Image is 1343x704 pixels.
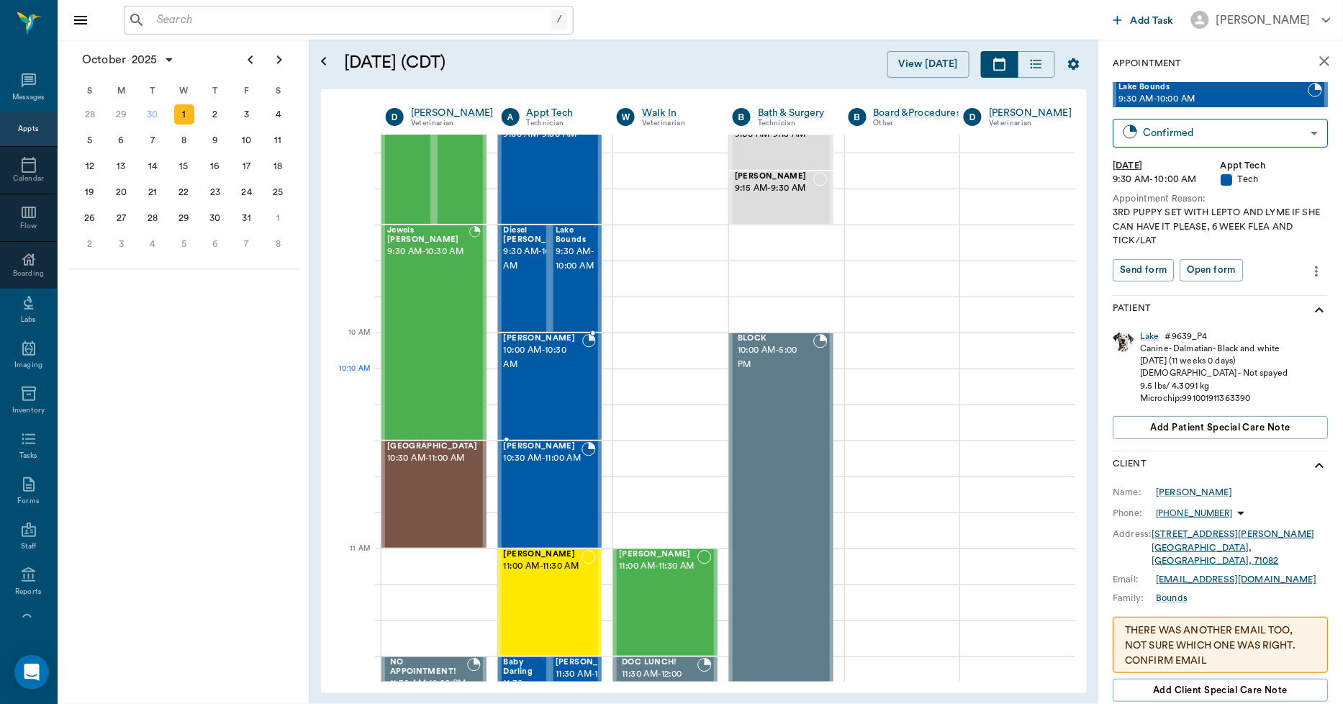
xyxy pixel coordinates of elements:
[237,208,257,228] div: Friday, October 31, 2025
[735,172,813,181] span: [PERSON_NAME]
[527,106,596,120] a: Appt Tech
[1113,457,1147,474] p: Client
[504,451,582,466] span: 10:30 AM - 11:00 AM
[15,587,42,597] div: Reports
[556,226,594,245] span: Lake Bounds
[381,225,487,441] div: BOOKED, 9:30 AM - 10:30 AM
[236,45,265,74] button: Previous page
[80,208,100,228] div: Sunday, October 26, 2025
[622,667,697,696] span: 11:30 AM - 12:00 PM
[344,51,661,74] h5: [DATE] (CDT)
[989,106,1072,120] a: [PERSON_NAME]
[168,80,200,101] div: W
[333,325,370,361] div: 10 AM
[143,156,163,176] div: Tuesday, October 14, 2025
[551,10,567,30] div: /
[735,127,813,142] span: 9:00 AM - 9:15 AM
[642,106,711,120] div: Walk In
[1113,259,1175,281] button: Send form
[80,234,100,254] div: Sunday, November 2, 2025
[387,226,469,245] span: Jewels [PERSON_NAME]
[1113,57,1182,71] p: Appointment
[1311,302,1329,319] svg: show more
[1166,330,1208,343] div: # 9639_P4
[237,182,257,202] div: Friday, October 24, 2025
[1216,12,1311,29] div: [PERSON_NAME]
[111,182,131,202] div: Monday, October 20, 2025
[1113,507,1157,520] div: Phone:
[262,80,294,101] div: S
[411,117,494,130] div: Veterinarian
[199,80,231,101] div: T
[268,182,288,202] div: Saturday, October 25, 2025
[1141,380,1288,392] div: 9.5 lbs / 4.3091 kg
[268,130,288,150] div: Saturday, October 11, 2025
[237,234,257,254] div: Friday, November 7, 2025
[111,234,131,254] div: Monday, November 3, 2025
[174,156,194,176] div: Wednesday, October 15, 2025
[1113,679,1329,702] button: Add client Special Care Note
[556,658,628,667] span: [PERSON_NAME]
[390,658,467,677] span: NO APPOINTMENT!
[387,451,477,466] span: 10:30 AM - 11:00 AM
[12,405,45,416] div: Inventory
[1113,416,1329,439] button: Add patient Special Care Note
[315,34,333,89] button: Open calendar
[1180,259,1243,281] button: Open form
[1141,330,1160,343] a: Lake
[738,343,813,372] span: 10:00 AM - 5:00 PM
[111,208,131,228] div: Monday, October 27, 2025
[874,106,962,120] a: Board &Procedures
[205,156,225,176] div: Thursday, October 16, 2025
[143,130,163,150] div: Tuesday, October 7, 2025
[386,108,404,126] div: D
[504,658,542,677] span: Baby Darling
[1108,6,1180,33] button: Add Task
[504,226,576,245] span: Diesel [PERSON_NAME]
[19,451,37,461] div: Tasks
[21,541,36,552] div: Staff
[1113,159,1221,173] div: [DATE]
[174,208,194,228] div: Wednesday, October 29, 2025
[1113,573,1157,586] div: Email:
[1221,159,1329,173] div: Appt Tech
[1152,530,1315,565] a: [STREET_ADDRESS][PERSON_NAME][GEOGRAPHIC_DATA], [GEOGRAPHIC_DATA], 71082
[502,108,520,126] div: A
[619,550,697,559] span: [PERSON_NAME]
[498,117,602,225] div: BOOKED, 9:00 AM - 9:30 AM
[1119,92,1308,107] span: 9:30 AM - 10:00 AM
[1306,259,1329,284] button: more
[1113,528,1152,541] div: Address:
[205,104,225,125] div: Thursday, October 2, 2025
[1113,486,1157,499] div: Name:
[143,182,163,202] div: Tuesday, October 21, 2025
[205,130,225,150] div: Thursday, October 9, 2025
[111,156,131,176] div: Monday, October 13, 2025
[1157,575,1317,584] a: [EMAIL_ADDRESS][DOMAIN_NAME]
[1141,355,1288,367] div: [DATE] (11 weeks 0 days)
[556,245,594,274] span: 9:30 AM - 10:00 AM
[18,124,38,135] div: Appts
[75,45,182,74] button: October2025
[550,225,602,333] div: BOOKED, 9:30 AM - 10:00 AM
[151,10,551,30] input: Search
[758,106,827,120] div: Bath & Surgery
[265,45,294,74] button: Next page
[1113,302,1152,319] p: Patient
[619,559,697,574] span: 11:00 AM - 11:30 AM
[613,549,718,656] div: NOT_CONFIRMED, 11:00 AM - 11:30 AM
[1157,592,1188,605] a: Bounds
[1141,343,1288,355] div: Canine - Dalmatian - Black and white
[527,117,596,130] div: Technician
[268,104,288,125] div: Saturday, October 4, 2025
[622,658,697,667] span: DOC LUNCH!
[1113,173,1221,186] div: 9:30 AM - 10:00 AM
[14,655,49,690] div: Open Intercom Messenger
[504,334,582,343] span: [PERSON_NAME]
[1157,486,1233,499] a: [PERSON_NAME]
